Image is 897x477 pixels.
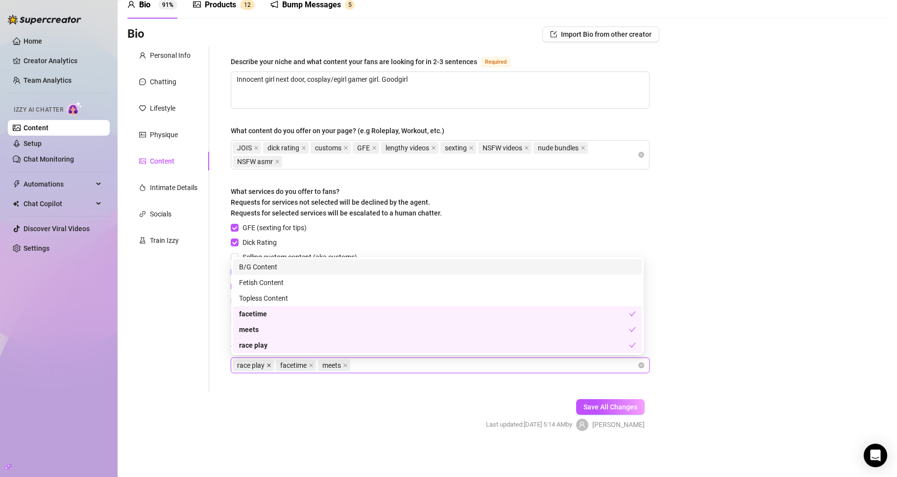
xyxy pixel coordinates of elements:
[24,225,90,233] a: Discover Viral Videos
[231,125,451,136] label: What content do you offer on your page? (e.g Roleplay, Workout, etc.)
[247,1,251,8] span: 2
[24,176,93,192] span: Automations
[481,57,510,68] span: Required
[550,31,557,38] span: import
[579,421,585,428] span: user
[524,145,529,150] span: close
[386,143,429,153] span: lengthy videos
[233,275,642,290] div: Fetish Content
[343,145,348,150] span: close
[309,363,314,368] span: close
[150,156,174,167] div: Content
[231,343,371,354] div: What content or services is a red line for you?
[24,140,42,147] a: Setup
[348,1,352,8] span: 5
[357,143,370,153] span: GFE
[233,290,642,306] div: Topless Content
[276,359,316,371] span: facetime
[318,359,350,371] span: meets
[267,363,271,368] span: close
[67,101,82,116] img: AI Chatter
[231,125,444,136] div: What content do you offer on your page? (e.g Roleplay, Workout, etc.)
[237,143,252,153] span: JOIS
[638,152,644,158] span: close-circle
[533,142,588,154] span: nude bundles
[381,142,438,154] span: lengthy videos
[150,209,171,219] div: Socials
[239,277,636,288] div: Fetish Content
[139,211,146,217] span: link
[231,56,477,67] div: Describe your niche and what content your fans are looking for in 2-3 sentences
[270,0,278,8] span: notification
[127,26,145,42] h3: Bio
[311,142,351,154] span: customs
[576,399,645,415] button: Save All Changes
[139,52,146,59] span: user
[239,309,629,319] div: facetime
[239,252,361,262] span: Selling custom content (aka customs)
[239,237,281,248] span: Dick Rating
[864,444,887,467] div: Open Intercom Messenger
[343,363,348,368] span: close
[231,343,378,354] label: What content or services is a red line for you?
[301,145,306,150] span: close
[150,103,175,114] div: Lifestyle
[139,131,146,138] span: idcard
[561,30,652,38] span: Import Bio from other creator
[233,359,274,371] span: race play
[13,180,21,188] span: thunderbolt
[239,262,636,272] div: B/G Content
[629,326,636,333] span: check
[583,403,637,411] span: Save All Changes
[233,259,642,275] div: B/G Content
[372,145,377,150] span: close
[24,196,93,212] span: Chat Copilot
[263,142,309,154] span: dick rating
[581,145,585,150] span: close
[24,37,42,45] a: Home
[440,142,476,154] span: sexting
[8,15,81,24] img: logo-BBDzfeDw.svg
[139,105,146,112] span: heart
[231,310,311,326] button: Add Custom Item
[478,142,532,154] span: NSFW videos
[284,156,286,167] input: What content do you offer on your page? (e.g Roleplay, Workout, etc.)
[231,56,521,68] label: Describe your niche and what content your fans are looking for in 2-3 sentences
[483,143,522,153] span: NSFW videos
[150,129,178,140] div: Physique
[231,188,442,217] span: What services do you offer to fans? Requests for services not selected will be declined by the ag...
[233,156,282,167] span: NSFW asmr
[592,419,645,430] span: [PERSON_NAME]
[280,360,307,371] span: facetime
[239,293,636,304] div: Topless Content
[5,463,12,470] span: build
[24,53,102,69] a: Creator Analytics
[150,182,197,193] div: Intimate Details
[239,324,629,335] div: meets
[150,50,191,61] div: Personal Info
[150,235,179,246] div: Train Izzy
[139,237,146,244] span: experiment
[24,155,74,163] a: Chat Monitoring
[267,143,299,153] span: dick rating
[139,184,146,191] span: fire
[127,0,135,8] span: user
[538,143,579,153] span: nude bundles
[353,142,379,154] span: GFE
[233,337,642,353] div: race play
[233,142,261,154] span: JOIS
[150,76,176,87] div: Chatting
[193,0,201,8] span: picture
[239,222,311,233] span: GFE (sexting for tips)
[237,156,273,167] span: NSFW asmr
[275,159,280,164] span: close
[254,145,259,150] span: close
[14,105,63,115] span: Izzy AI Chatter
[486,420,572,429] span: Last updated: [DATE] 5:14 AM by
[233,322,642,337] div: meets
[445,143,467,153] span: sexting
[315,143,341,153] span: customs
[629,342,636,349] span: check
[244,1,247,8] span: 1
[239,340,629,351] div: race play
